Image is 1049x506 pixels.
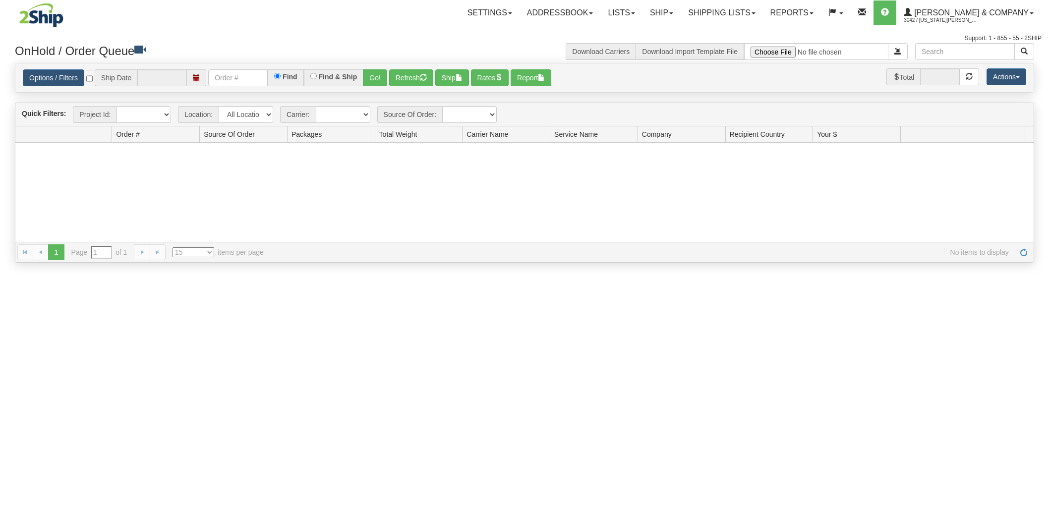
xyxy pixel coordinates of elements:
span: Packages [291,129,322,139]
a: Download Import Template File [642,48,738,56]
span: Carrier Name [466,129,508,139]
span: [PERSON_NAME] & Company [912,8,1029,17]
input: Search [915,43,1015,60]
span: Order # [116,129,139,139]
div: grid toolbar [15,103,1034,126]
span: Carrier: [280,106,316,123]
a: Shipping lists [681,0,762,25]
a: Reports [763,0,821,25]
button: Actions [987,68,1026,85]
span: Company [642,129,672,139]
span: Your $ [817,129,837,139]
button: Refresh [389,69,433,86]
a: Download Carriers [572,48,630,56]
span: items per page [173,247,264,257]
button: Rates [471,69,509,86]
a: Addressbook [520,0,601,25]
span: Location: [178,106,219,123]
span: No items to display [278,247,1009,257]
span: Project Id: [73,106,117,123]
button: Report [511,69,551,86]
h3: OnHold / Order Queue [15,43,517,57]
span: Total [886,68,921,85]
a: Ship [642,0,681,25]
span: 3042 / [US_STATE][PERSON_NAME] [904,15,978,25]
a: [PERSON_NAME] & Company 3042 / [US_STATE][PERSON_NAME] [896,0,1041,25]
button: Ship [435,69,469,86]
span: Source Of Order: [377,106,443,123]
a: Lists [600,0,642,25]
span: Ship Date [95,69,137,86]
span: Source Of Order [204,129,255,139]
label: Find [283,73,297,80]
button: Search [1014,43,1034,60]
img: logo3042.jpg [7,2,75,28]
a: Options / Filters [23,69,84,86]
div: Support: 1 - 855 - 55 - 2SHIP [7,34,1042,43]
label: Quick Filters: [22,109,66,118]
a: Settings [460,0,520,25]
label: Find & Ship [319,73,357,80]
span: Total Weight [379,129,417,139]
span: Page of 1 [71,246,127,259]
button: Go! [363,69,387,86]
input: Order # [208,69,268,86]
a: Refresh [1016,244,1032,260]
input: Import [744,43,888,60]
span: 1 [48,244,64,260]
span: Recipient Country [730,129,785,139]
span: Service Name [554,129,598,139]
